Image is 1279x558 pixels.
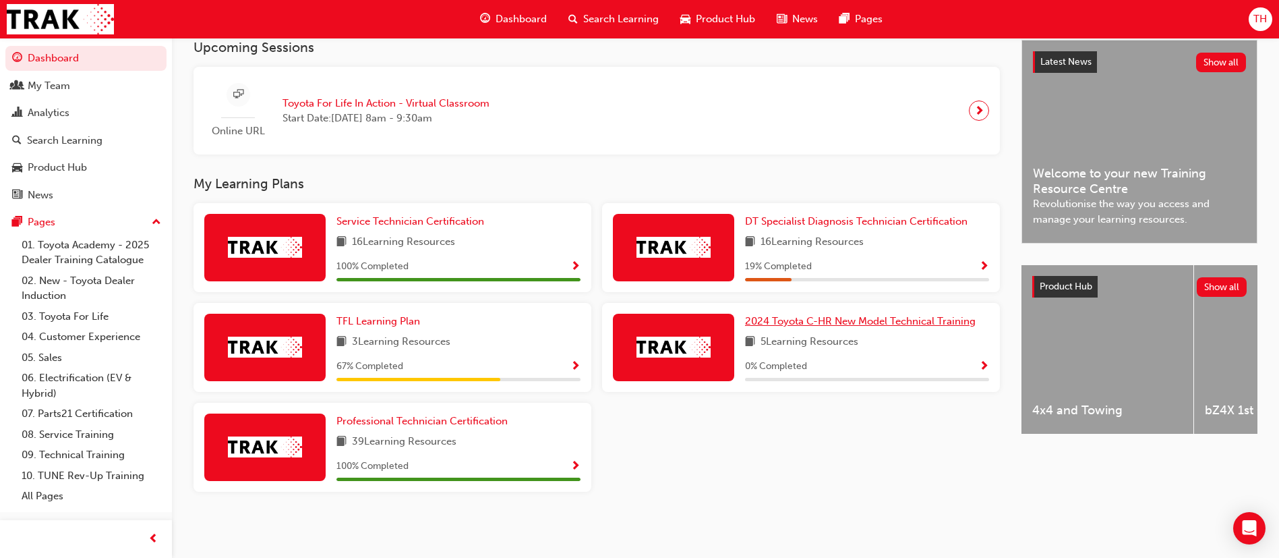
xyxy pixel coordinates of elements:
[352,234,455,251] span: 16 Learning Resources
[16,368,167,403] a: 06. Electrification (EV & Hybrid)
[745,314,981,329] a: 2024 Toyota C-HR New Model Technical Training
[12,217,22,229] span: pages-icon
[28,105,69,121] div: Analytics
[570,361,581,373] span: Show Progress
[1253,11,1267,27] span: TH
[16,327,167,347] a: 04. Customer Experience
[570,461,581,473] span: Show Progress
[5,210,167,235] button: Pages
[152,214,161,231] span: up-icon
[1033,51,1246,73] a: Latest NewsShow all
[469,5,558,33] a: guage-iconDashboard
[696,11,755,27] span: Product Hub
[570,358,581,375] button: Show Progress
[670,5,766,33] a: car-iconProduct Hub
[336,315,420,327] span: TFL Learning Plan
[777,11,787,28] span: news-icon
[228,437,302,457] img: Trak
[204,78,989,144] a: Online URLToyota For Life In Action - Virtual ClassroomStart Date:[DATE] 8am - 9:30am
[336,214,489,229] a: Service Technician Certification
[979,258,989,275] button: Show Progress
[745,259,812,275] span: 19 % Completed
[792,11,818,27] span: News
[974,101,984,120] span: next-icon
[570,261,581,273] span: Show Progress
[27,133,102,148] div: Search Learning
[16,486,167,507] a: All Pages
[336,434,347,451] span: book-icon
[745,315,976,327] span: 2024 Toyota C-HR New Model Technical Training
[5,155,167,180] a: Product Hub
[979,261,989,273] span: Show Progress
[480,11,490,28] span: guage-icon
[745,234,755,251] span: book-icon
[761,234,864,251] span: 16 Learning Resources
[16,235,167,271] a: 01. Toyota Academy - 2025 Dealer Training Catalogue
[16,271,167,306] a: 02. New - Toyota Dealer Induction
[1021,40,1257,244] a: Latest NewsShow allWelcome to your new Training Resource CentreRevolutionise the way you access a...
[636,337,711,358] img: Trak
[1233,512,1266,545] div: Open Intercom Messenger
[570,258,581,275] button: Show Progress
[1033,196,1246,227] span: Revolutionise the way you access and manage your learning resources.
[5,128,167,153] a: Search Learning
[761,334,858,351] span: 5 Learning Resources
[16,466,167,486] a: 10. TUNE Rev-Up Training
[282,96,489,111] span: Toyota For Life In Action - Virtual Classroom
[336,459,409,474] span: 100 % Completed
[7,4,114,34] img: Trak
[16,347,167,368] a: 05. Sales
[12,53,22,65] span: guage-icon
[979,361,989,373] span: Show Progress
[28,78,70,94] div: My Team
[839,11,850,28] span: pages-icon
[568,11,578,28] span: search-icon
[336,314,425,329] a: TFL Learning Plan
[28,160,87,175] div: Product Hub
[228,237,302,258] img: Trak
[336,334,347,351] span: book-icon
[1033,166,1246,196] span: Welcome to your new Training Resource Centre
[583,11,659,27] span: Search Learning
[12,80,22,92] span: people-icon
[496,11,547,27] span: Dashboard
[228,337,302,358] img: Trak
[352,434,456,451] span: 39 Learning Resources
[1196,53,1247,72] button: Show all
[5,183,167,208] a: News
[855,11,883,27] span: Pages
[745,215,968,227] span: DT Specialist Diagnosis Technician Certification
[979,358,989,375] button: Show Progress
[336,359,403,374] span: 67 % Completed
[5,74,167,99] a: My Team
[5,101,167,125] a: Analytics
[336,259,409,275] span: 100 % Completed
[1249,7,1272,31] button: TH
[766,5,829,33] a: news-iconNews
[194,176,1000,192] h3: My Learning Plans
[12,190,22,202] span: news-icon
[16,306,167,327] a: 03. Toyota For Life
[12,107,22,119] span: chart-icon
[1021,265,1193,434] a: 4x4 and Towing
[5,43,167,210] button: DashboardMy TeamAnalyticsSearch LearningProduct HubNews
[16,424,167,445] a: 08. Service Training
[1032,403,1183,418] span: 4x4 and Towing
[12,135,22,147] span: search-icon
[636,237,711,258] img: Trak
[28,215,55,230] div: Pages
[336,415,508,427] span: Professional Technician Certification
[194,40,1000,55] h3: Upcoming Sessions
[1040,56,1092,67] span: Latest News
[1040,281,1092,292] span: Product Hub
[16,403,167,424] a: 07. Parts21 Certification
[558,5,670,33] a: search-iconSearch Learning
[745,334,755,351] span: book-icon
[336,215,484,227] span: Service Technician Certification
[282,111,489,126] span: Start Date: [DATE] 8am - 9:30am
[5,46,167,71] a: Dashboard
[1197,277,1247,297] button: Show all
[352,334,450,351] span: 3 Learning Resources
